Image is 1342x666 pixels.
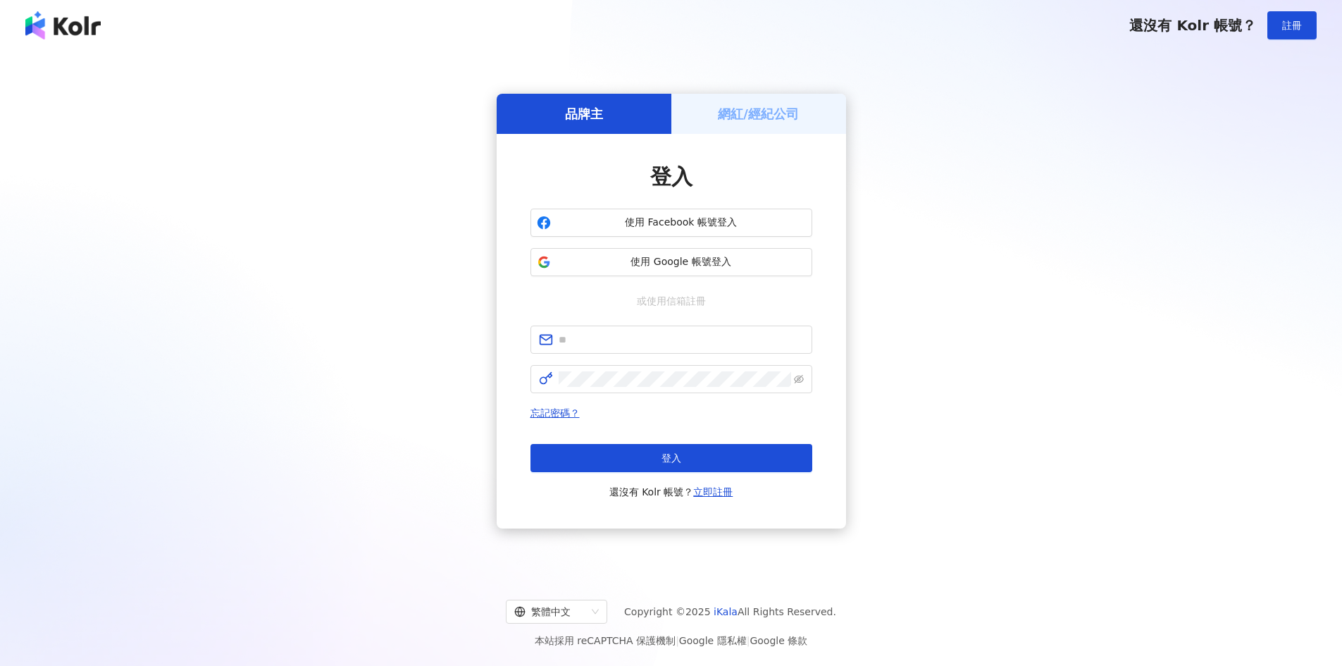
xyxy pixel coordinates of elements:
[747,635,750,646] span: |
[1129,17,1256,34] span: 還沒有 Kolr 帳號？
[557,216,806,230] span: 使用 Facebook 帳號登入
[609,483,733,500] span: 還沒有 Kolr 帳號？
[718,105,799,123] h5: 網紅/經紀公司
[1267,11,1317,39] button: 註冊
[661,452,681,464] span: 登入
[750,635,807,646] a: Google 條款
[557,255,806,269] span: 使用 Google 帳號登入
[627,293,716,309] span: 或使用信箱註冊
[530,209,812,237] button: 使用 Facebook 帳號登入
[25,11,101,39] img: logo
[530,407,580,419] a: 忘記密碼？
[679,635,747,646] a: Google 隱私權
[535,632,807,649] span: 本站採用 reCAPTCHA 保護機制
[514,600,586,623] div: 繁體中文
[676,635,679,646] span: |
[1282,20,1302,31] span: 註冊
[565,105,603,123] h5: 品牌主
[794,374,804,384] span: eye-invisible
[624,603,836,620] span: Copyright © 2025 All Rights Reserved.
[650,164,692,189] span: 登入
[530,248,812,276] button: 使用 Google 帳號登入
[714,606,738,617] a: iKala
[693,486,733,498] a: 立即註冊
[530,444,812,472] button: 登入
